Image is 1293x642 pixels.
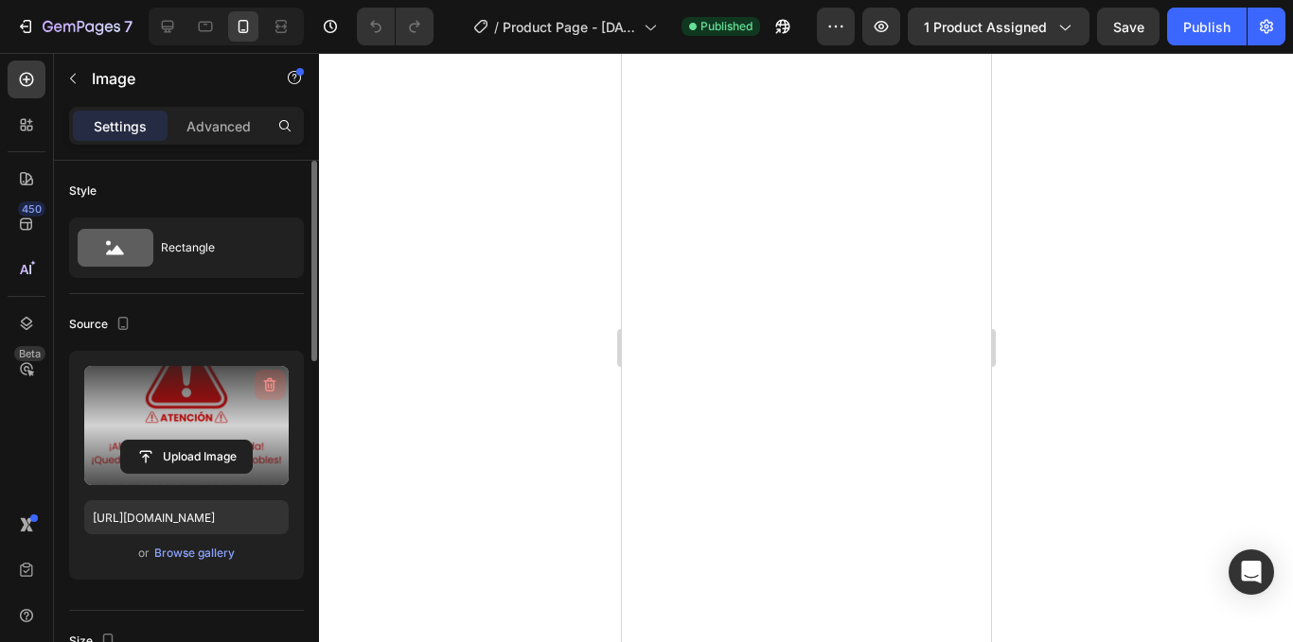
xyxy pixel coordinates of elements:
[1167,8,1247,45] button: Publish
[161,226,276,269] div: Rectangle
[153,544,236,563] button: Browse gallery
[700,18,753,35] span: Published
[924,17,1047,37] span: 1 product assigned
[503,17,636,37] span: Product Page - [DATE] 12:17:41
[357,8,434,45] div: Undo/Redo
[138,542,150,564] span: or
[1229,549,1274,595] div: Open Intercom Messenger
[18,201,45,217] div: 450
[94,116,147,136] p: Settings
[120,440,253,474] button: Upload Image
[69,182,97,200] div: Style
[494,17,499,37] span: /
[622,53,991,642] iframe: Design area
[186,116,251,136] p: Advanced
[1183,17,1231,37] div: Publish
[84,500,289,534] input: https://example.com/image.jpg
[154,545,235,562] div: Browse gallery
[8,8,141,45] button: 7
[124,15,133,38] p: 7
[1097,8,1160,45] button: Save
[14,346,45,361] div: Beta
[92,67,253,90] p: Image
[1113,19,1144,35] span: Save
[908,8,1089,45] button: 1 product assigned
[69,312,134,338] div: Source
